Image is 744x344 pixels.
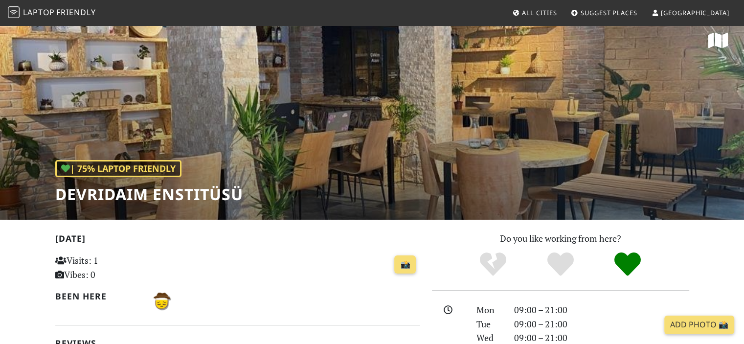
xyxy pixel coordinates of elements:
[508,303,695,317] div: 09:00 – 21:00
[459,251,527,278] div: No
[55,291,138,301] h2: Been here
[508,317,695,331] div: 09:00 – 21:00
[647,4,733,22] a: [GEOGRAPHIC_DATA]
[394,255,416,274] a: 📸
[581,8,637,17] span: Suggest Places
[55,160,181,177] div: | 75% Laptop Friendly
[664,316,734,334] a: Add Photo 📸
[149,289,173,313] img: 3609-basel.jpg
[8,6,20,18] img: LaptopFriendly
[522,8,557,17] span: All Cities
[55,185,243,204] h1: Devridaim Enstitüsü
[55,233,420,248] h2: [DATE]
[471,303,508,317] div: Mon
[56,7,95,18] span: Friendly
[594,251,661,278] div: Definitely!
[508,4,561,22] a: All Cities
[527,251,594,278] div: Yes
[432,231,689,246] p: Do you like working from here?
[661,8,729,17] span: [GEOGRAPHIC_DATA]
[471,317,508,331] div: Tue
[567,4,641,22] a: Suggest Places
[23,7,55,18] span: Laptop
[8,4,96,22] a: LaptopFriendly LaptopFriendly
[55,253,169,282] p: Visits: 1 Vibes: 0
[149,294,173,306] span: Basel B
